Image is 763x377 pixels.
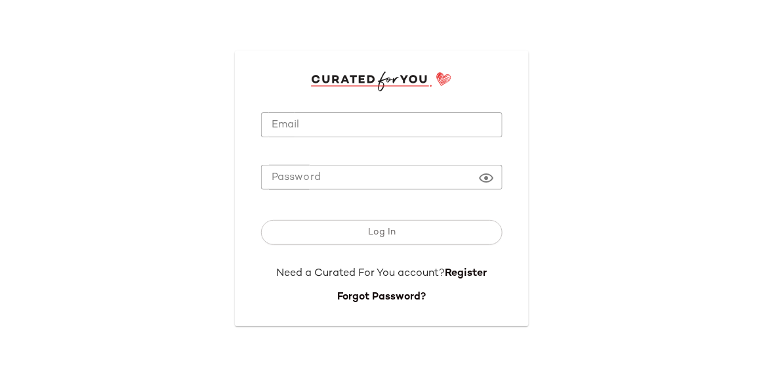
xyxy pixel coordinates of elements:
[337,292,426,303] a: Forgot Password?
[261,220,503,245] button: Log In
[276,268,445,279] span: Need a Curated For You account?
[445,268,487,279] a: Register
[311,72,452,91] img: cfy_login_logo.DGdB1djN.svg
[367,227,396,238] span: Log In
